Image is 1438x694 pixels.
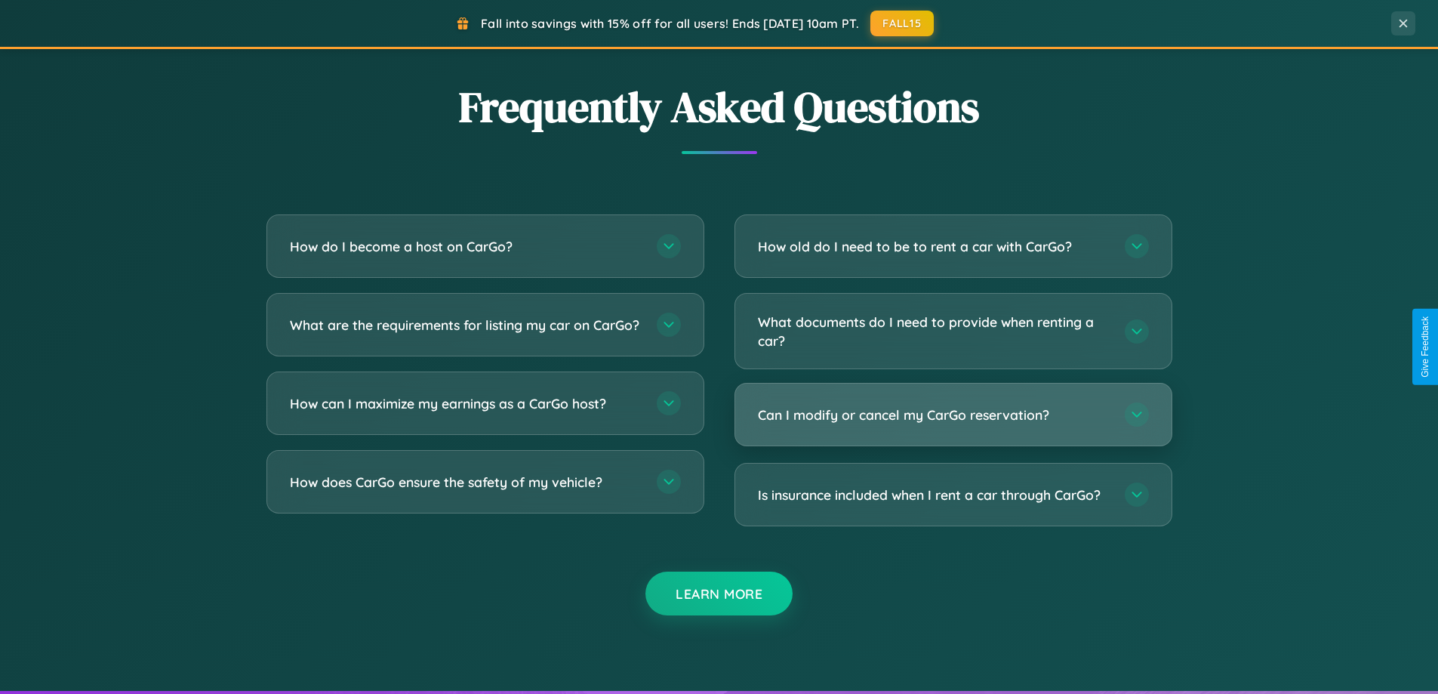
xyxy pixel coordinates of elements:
button: FALL15 [870,11,934,36]
h3: Is insurance included when I rent a car through CarGo? [758,486,1110,504]
h3: What are the requirements for listing my car on CarGo? [290,316,642,335]
h3: What documents do I need to provide when renting a car? [758,313,1110,350]
h2: Frequently Asked Questions [266,78,1172,136]
h3: How can I maximize my earnings as a CarGo host? [290,394,642,413]
h3: How does CarGo ensure the safety of my vehicle? [290,473,642,492]
div: Give Feedback [1420,316,1430,378]
h3: How do I become a host on CarGo? [290,237,642,256]
span: Fall into savings with 15% off for all users! Ends [DATE] 10am PT. [481,16,859,31]
button: Learn More [645,572,793,615]
h3: How old do I need to be to rent a car with CarGo? [758,237,1110,256]
h3: Can I modify or cancel my CarGo reservation? [758,406,1110,424]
